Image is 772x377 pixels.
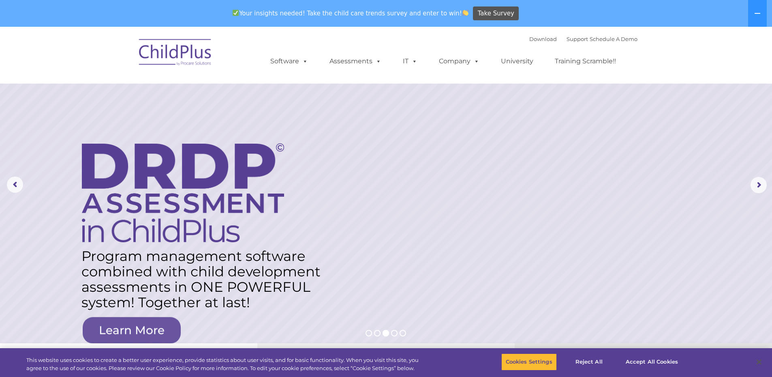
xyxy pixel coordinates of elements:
[233,10,239,16] img: ✅
[431,53,488,69] a: Company
[529,36,557,42] a: Download
[321,53,389,69] a: Assessments
[547,53,624,69] a: Training Scramble!!
[113,54,137,60] span: Last name
[590,36,637,42] a: Schedule A Demo
[395,53,426,69] a: IT
[621,353,682,371] button: Accept All Cookies
[81,248,329,310] rs-layer: Program management software combined with child development assessments in ONE POWERFUL system! T...
[113,87,147,93] span: Phone number
[262,53,316,69] a: Software
[501,353,557,371] button: Cookies Settings
[473,6,519,21] a: Take Survey
[529,36,637,42] font: |
[462,10,468,16] img: 👏
[82,143,284,242] img: DRDP Assessment in ChildPlus
[750,353,768,371] button: Close
[493,53,541,69] a: University
[229,5,472,21] span: Your insights needed! Take the child care trends survey and enter to win!
[478,6,514,21] span: Take Survey
[564,353,614,371] button: Reject All
[83,317,181,343] a: Learn More
[567,36,588,42] a: Support
[26,356,425,372] div: This website uses cookies to create a better user experience, provide statistics about user visit...
[135,33,216,74] img: ChildPlus by Procare Solutions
